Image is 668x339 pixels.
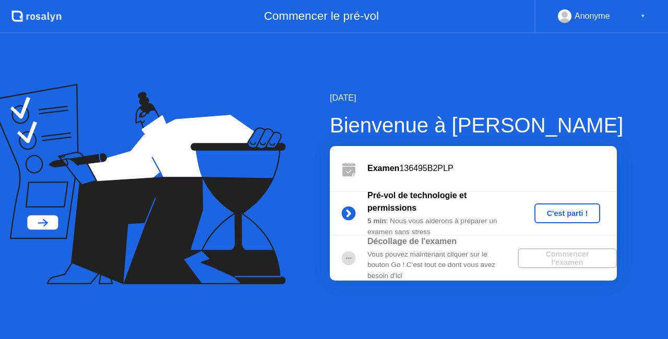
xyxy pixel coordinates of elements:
[575,9,610,23] div: Anonyme
[330,92,623,104] div: [DATE]
[640,9,646,23] div: ▼
[367,191,467,212] b: Pré-vol de technologie et permissions
[367,237,457,246] b: Décollage de l'examen
[367,249,518,281] div: Vous pouvez maintenant cliquer sur le bouton Go ! C'est tout ce dont vous avez besoin d'ici
[367,164,399,173] b: Examen
[367,217,386,225] b: 5 min
[534,203,601,223] button: C'est parti !
[518,248,617,268] button: Commencer l'examen
[367,162,617,175] div: 136495B2PLP
[367,216,518,237] div: : Nous vous aiderons à préparer un examen sans stress
[330,110,623,141] div: Bienvenue à [PERSON_NAME]
[539,209,597,217] div: C'est parti !
[522,250,613,267] div: Commencer l'examen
